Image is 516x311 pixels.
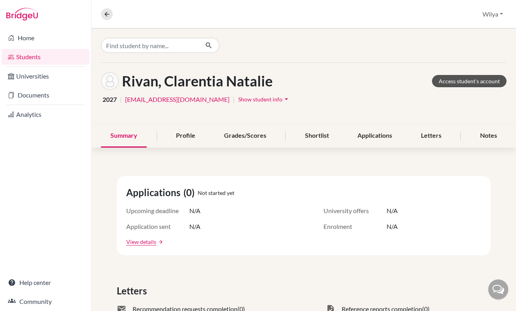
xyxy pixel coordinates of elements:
[432,75,507,87] a: Access student's account
[238,96,282,103] span: Show student info
[126,206,189,215] span: Upcoming deadline
[18,6,34,13] span: Help
[2,294,90,309] a: Community
[323,206,387,215] span: University offers
[2,87,90,103] a: Documents
[101,72,119,90] img: Clarentia Natalie Rivan's avatar
[387,222,398,231] span: N/A
[238,93,291,105] button: Show student infoarrow_drop_down
[215,124,276,148] div: Grades/Scores
[2,107,90,122] a: Analytics
[411,124,451,148] div: Letters
[2,30,90,46] a: Home
[6,8,38,21] img: Bridge-U
[125,95,230,104] a: [EMAIL_ADDRESS][DOMAIN_NAME]
[183,185,198,200] span: (0)
[103,95,117,104] span: 2027
[2,275,90,290] a: Help center
[2,68,90,84] a: Universities
[233,95,235,104] span: |
[117,284,150,298] span: Letters
[101,38,199,53] input: Find student by name...
[189,206,200,215] span: N/A
[323,222,387,231] span: Enrolment
[120,95,122,104] span: |
[2,49,90,65] a: Students
[126,185,183,200] span: Applications
[189,222,200,231] span: N/A
[479,7,507,22] button: Wilya
[166,124,205,148] div: Profile
[387,206,398,215] span: N/A
[282,95,290,103] i: arrow_drop_down
[122,73,273,90] h1: Rivan, Clarentia Natalie
[126,222,189,231] span: Application sent
[348,124,402,148] div: Applications
[471,124,507,148] div: Notes
[101,124,147,148] div: Summary
[126,238,156,246] a: View details
[156,239,163,245] a: arrow_forward
[295,124,338,148] div: Shortlist
[198,189,234,197] span: Not started yet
